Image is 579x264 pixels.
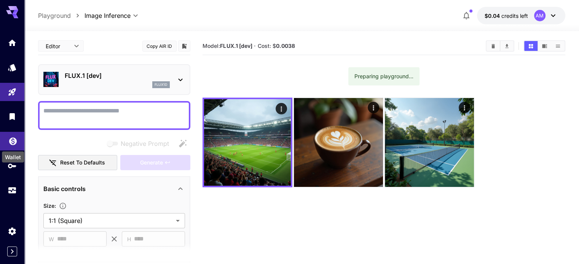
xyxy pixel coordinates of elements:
[204,99,291,186] img: 2Q==
[354,70,413,83] div: Preparing playground...
[8,135,18,145] div: Wallet
[8,112,17,121] div: Library
[7,247,17,256] button: Expand sidebar
[538,41,551,51] button: Show media in video view
[49,216,173,225] span: 1:1 (Square)
[203,43,252,49] span: Model:
[56,202,70,210] button: Adjust the dimensions of the generated image by specifying its width and height in pixels, or sel...
[254,41,256,51] p: ·
[65,71,170,80] p: FLUX.1 [dev]
[38,11,85,20] nav: breadcrumb
[43,202,56,209] span: Size :
[551,41,565,51] button: Show media in list view
[276,43,295,49] b: 0.0038
[8,87,17,97] div: Playground
[501,13,528,19] span: credits left
[220,43,252,49] b: FLUX.1 [dev]
[8,38,17,47] div: Home
[8,161,17,171] div: API Keys
[459,102,470,113] div: Actions
[524,41,538,51] button: Show media in grid view
[46,42,69,50] span: Editor
[142,41,177,52] button: Copy AIR ID
[276,103,287,114] div: Actions
[477,7,565,24] button: $0.036AM
[38,11,71,20] a: Playground
[258,43,295,49] span: Cost: $
[2,152,24,163] div: Wallet
[8,186,17,195] div: Usage
[294,98,383,187] img: 9k=
[486,41,500,51] button: Clear All
[385,98,474,187] img: 9k=
[8,226,17,236] div: Settings
[85,11,131,20] span: Image Inference
[105,139,175,148] span: Negative prompts are not compatible with the selected model.
[8,63,17,72] div: Models
[43,68,185,91] div: FLUX.1 [dev]flux1d
[49,235,54,243] span: W
[127,235,131,243] span: H
[368,102,379,113] div: Actions
[181,41,188,51] button: Add to library
[500,41,514,51] button: Download All
[485,12,528,20] div: $0.036
[155,82,167,87] p: flux1d
[541,228,579,264] iframe: Chat Widget
[121,139,169,148] span: Negative Prompt
[43,180,185,198] div: Basic controls
[485,13,501,19] span: $0.04
[38,155,117,171] button: Reset to defaults
[534,10,546,21] div: AM
[43,184,86,193] p: Basic controls
[523,40,565,52] div: Show media in grid viewShow media in video viewShow media in list view
[486,40,514,52] div: Clear AllDownload All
